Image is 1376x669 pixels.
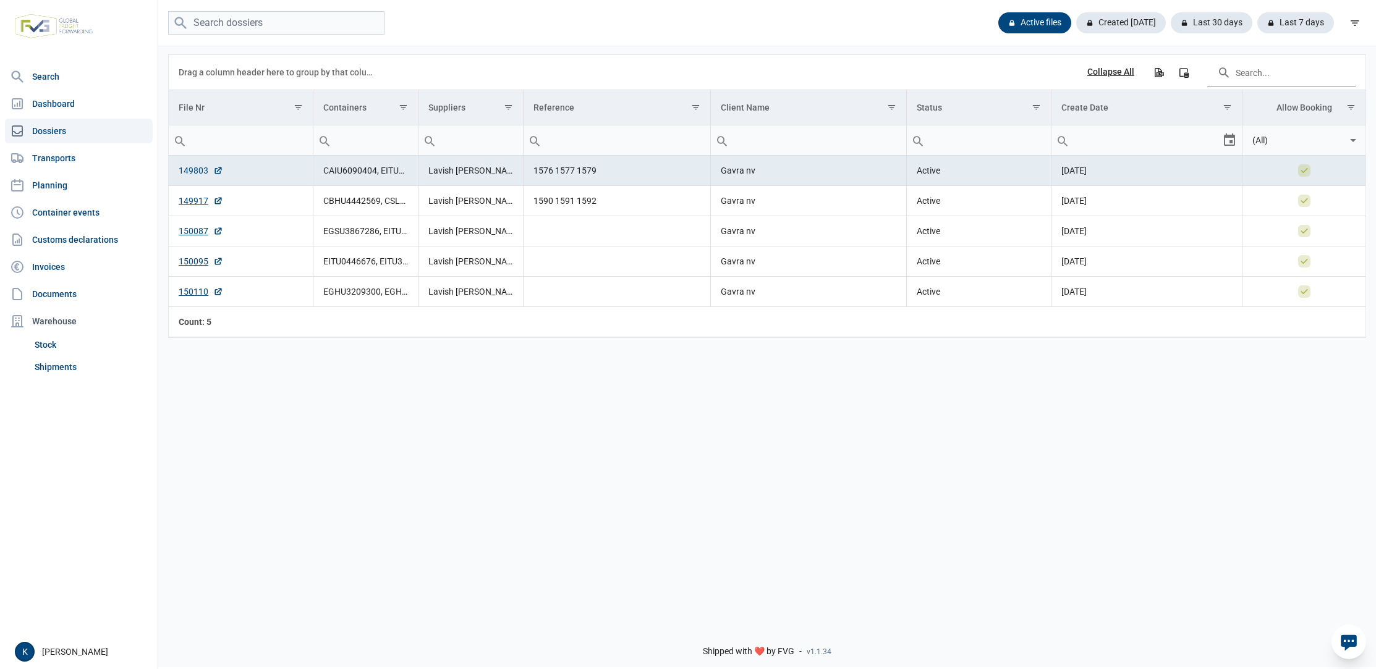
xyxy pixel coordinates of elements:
a: Dashboard [5,91,153,116]
td: Filter cell [524,125,711,156]
td: Column File Nr [169,90,313,125]
div: Containers [323,103,367,112]
td: Filter cell [169,125,313,156]
a: Documents [5,282,153,306]
div: Data grid toolbar [179,55,1356,90]
td: Active [906,216,1051,246]
td: Filter cell [1242,125,1365,156]
div: Search box [1051,125,1074,155]
td: Gavra nv [711,186,906,216]
a: 149917 [179,195,223,207]
td: Column Suppliers [418,90,524,125]
span: Show filter options for column 'Create Date' [1223,103,1232,112]
input: Filter cell [1242,125,1346,155]
td: EGSU3867286, EITU0069886, EITU0310139, EITU3095240 [313,216,418,246]
div: Search box [418,125,441,155]
div: Select [1222,125,1237,155]
td: Filter cell [313,125,418,156]
div: [PERSON_NAME] [15,642,150,662]
input: Filter cell [711,125,906,155]
td: Gavra nv [711,216,906,246]
input: Filter cell [1051,125,1222,155]
div: Status [917,103,942,112]
td: Column Containers [313,90,418,125]
span: Show filter options for column 'File Nr' [294,103,303,112]
input: Filter cell [907,125,1051,155]
input: Search dossiers [168,11,384,35]
td: Lavish [PERSON_NAME] Pvt. Ltd. [418,246,524,277]
td: Lavish [PERSON_NAME] Pvt. Ltd. [418,186,524,216]
div: filter [1344,12,1366,34]
div: Search box [169,125,191,155]
span: Show filter options for column 'Status' [1032,103,1041,112]
a: Shipments [30,356,153,378]
div: Suppliers [428,103,465,112]
span: Shipped with ❤️ by FVG [703,646,794,657]
a: Dossiers [5,119,153,143]
a: Planning [5,173,153,198]
a: Transports [5,146,153,170]
td: Column Allow Booking [1242,90,1365,125]
span: Show filter options for column 'Allow Booking' [1346,103,1356,112]
div: Reference [533,103,574,112]
div: File Nr [179,103,205,112]
span: - [799,646,802,657]
span: v1.1.34 [807,647,831,657]
div: Search box [524,125,546,155]
a: 150110 [179,285,223,298]
td: 1576 1577 1579 [524,156,711,186]
a: Container events [5,200,153,225]
td: Gavra nv [711,156,906,186]
td: 1590 1591 1592 [524,186,711,216]
td: Active [906,186,1051,216]
span: [DATE] [1061,226,1087,236]
div: File Nr Count: 5 [179,316,304,328]
td: Active [906,246,1051,277]
td: Column Status [906,90,1051,125]
span: Show filter options for column 'Reference' [691,103,700,112]
div: Active files [998,12,1071,33]
td: Filter cell [711,125,906,156]
div: Column Chooser [1173,61,1195,83]
td: Active [906,277,1051,307]
input: Filter cell [418,125,523,155]
input: Filter cell [313,125,418,155]
div: Client Name [721,103,770,112]
span: Show filter options for column 'Suppliers' [504,103,513,112]
td: Active [906,156,1051,186]
div: Allow Booking [1276,103,1332,112]
span: Show filter options for column 'Containers' [399,103,408,112]
a: Search [5,64,153,89]
td: Column Reference [524,90,711,125]
div: Data grid with 5 rows and 8 columns [169,55,1365,337]
td: Lavish [PERSON_NAME] Pvt. Ltd. [418,216,524,246]
td: Gavra nv [711,246,906,277]
td: CBHU4442569, CSLU2422163, OOLU0885380 [313,186,418,216]
div: Create Date [1061,103,1108,112]
div: Warehouse [5,309,153,334]
td: Filter cell [906,125,1051,156]
td: Column Client Name [711,90,906,125]
td: EITU0446676, EITU3042390 [313,246,418,277]
div: Search box [907,125,929,155]
span: [DATE] [1061,196,1087,206]
td: EGHU3209300, EGHU3465067, EITU0134195, EITU0294212, EMCU6110168, EMCU6204159 [313,277,418,307]
a: Stock [30,334,153,356]
span: Show filter options for column 'Client Name' [887,103,896,112]
td: Column Create Date [1051,90,1242,125]
a: Customs declarations [5,227,153,252]
button: K [15,642,35,662]
img: FVG - Global freight forwarding [10,9,98,43]
div: Drag a column header here to group by that column [179,62,377,82]
div: Last 7 days [1257,12,1334,33]
input: Search in the data grid [1207,57,1356,87]
a: 150095 [179,255,223,267]
a: 149803 [179,164,223,177]
td: Lavish [PERSON_NAME] Pvt. Ltd. [418,277,524,307]
td: CAIU6090404, EITU0486555, TEMU4587885 [313,156,418,186]
div: Created [DATE] [1076,12,1166,33]
div: Export all data to Excel [1147,61,1170,83]
a: 150087 [179,225,223,237]
div: Collapse All [1087,67,1134,78]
